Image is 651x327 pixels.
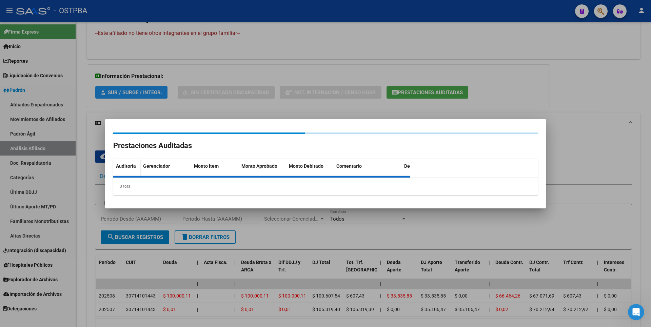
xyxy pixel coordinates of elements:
span: Descripción [404,163,430,169]
div: Envíanos un mensaje [7,91,129,110]
iframe: Intercom live chat [628,304,644,320]
span: Gerenciador [143,163,170,169]
p: Necesitás ayuda? [14,71,122,83]
span: Monto Debitado [289,163,323,169]
datatable-header-cell: Monto Debitado [286,159,334,187]
datatable-header-cell: Comentario [334,159,401,187]
datatable-header-cell: Monto Aprobado [239,159,286,187]
span: Monto Aprobado [241,163,277,169]
h2: Prestaciones Auditadas [113,139,538,152]
button: Mensajes [68,211,136,239]
datatable-header-cell: Gerenciador [140,159,191,187]
div: 0 total [113,178,538,195]
datatable-header-cell: Monto Item [191,159,239,187]
div: Cerrar [117,11,129,23]
span: Inicio [27,228,41,233]
span: Auditoría [116,163,136,169]
span: Mensajes [91,228,113,233]
span: Monto Item [194,163,219,169]
datatable-header-cell: Auditoría [113,159,140,187]
datatable-header-cell: Descripción [401,159,469,187]
span: Comentario [336,163,362,169]
p: Hola! [PERSON_NAME] [14,48,122,71]
div: Envíanos un mensaje [14,97,113,104]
